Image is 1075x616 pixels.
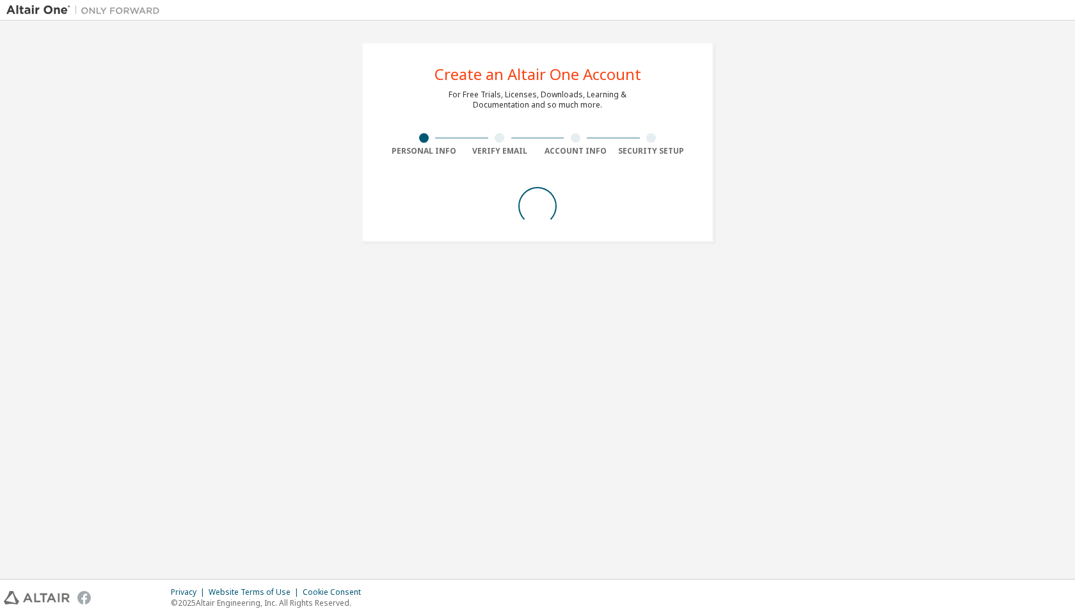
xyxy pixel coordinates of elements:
div: Website Terms of Use [209,587,303,597]
div: Verify Email [462,146,538,156]
div: Privacy [171,587,209,597]
div: Security Setup [614,146,690,156]
img: altair_logo.svg [4,591,70,604]
img: Altair One [6,4,166,17]
div: Account Info [537,146,614,156]
img: facebook.svg [77,591,91,604]
div: Create an Altair One Account [434,67,641,82]
p: © 2025 Altair Engineering, Inc. All Rights Reserved. [171,597,369,608]
div: Cookie Consent [303,587,369,597]
div: Personal Info [386,146,462,156]
div: For Free Trials, Licenses, Downloads, Learning & Documentation and so much more. [449,90,626,110]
